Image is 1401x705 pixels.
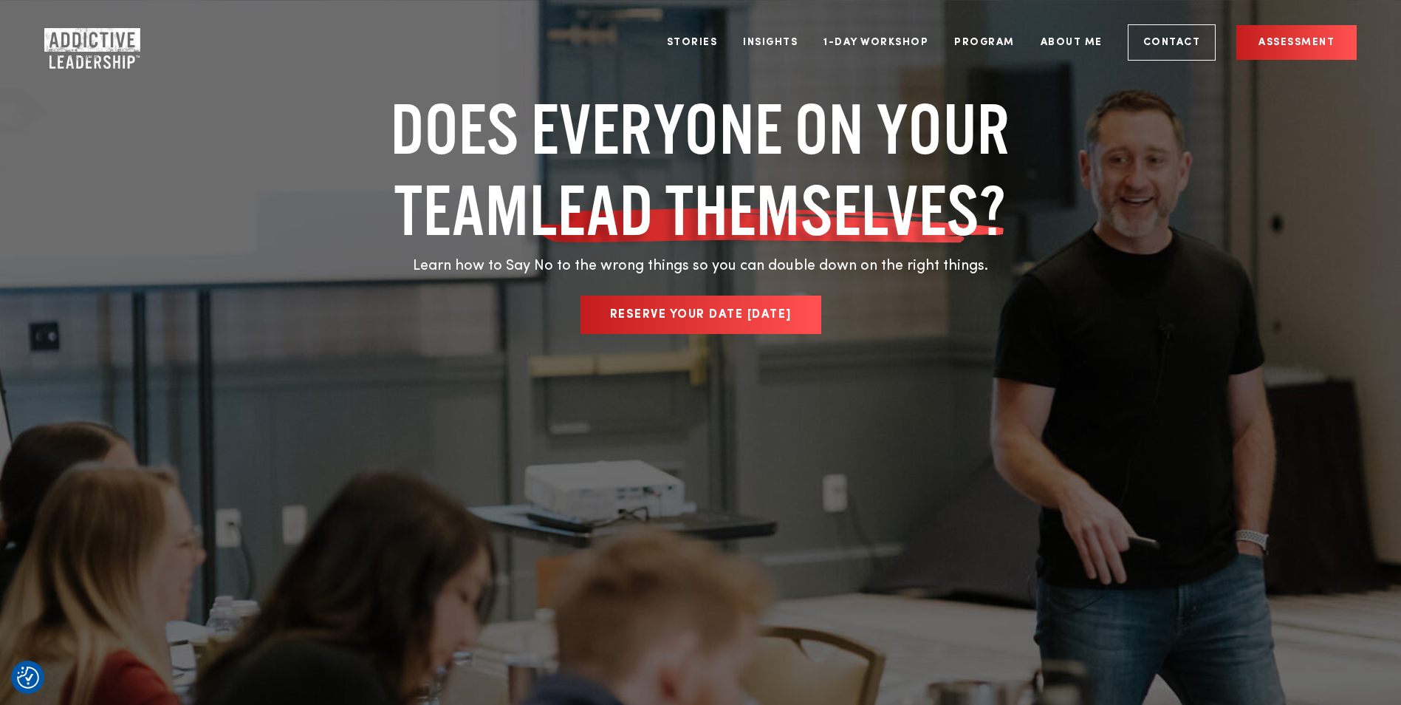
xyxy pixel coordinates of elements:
span: Reserve Your Date [DATE] [610,309,792,321]
span: lead themselves? [530,170,1007,251]
a: About Me [1030,15,1114,70]
p: Learn how to Say No to the wrong things so you can double down on the right things. [357,255,1044,277]
a: Stories [656,15,729,70]
a: Home [44,28,133,58]
h1: Does everyone on your team [357,89,1044,251]
a: Insights [732,15,809,70]
a: 1-Day Workshop [812,15,939,70]
a: Assessment [1236,25,1357,60]
a: Reserve Your Date [DATE] [580,296,821,334]
button: Consent Preferences [17,667,39,689]
img: Revisit consent button [17,667,39,689]
a: Program [943,15,1026,70]
a: Contact [1128,24,1216,61]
